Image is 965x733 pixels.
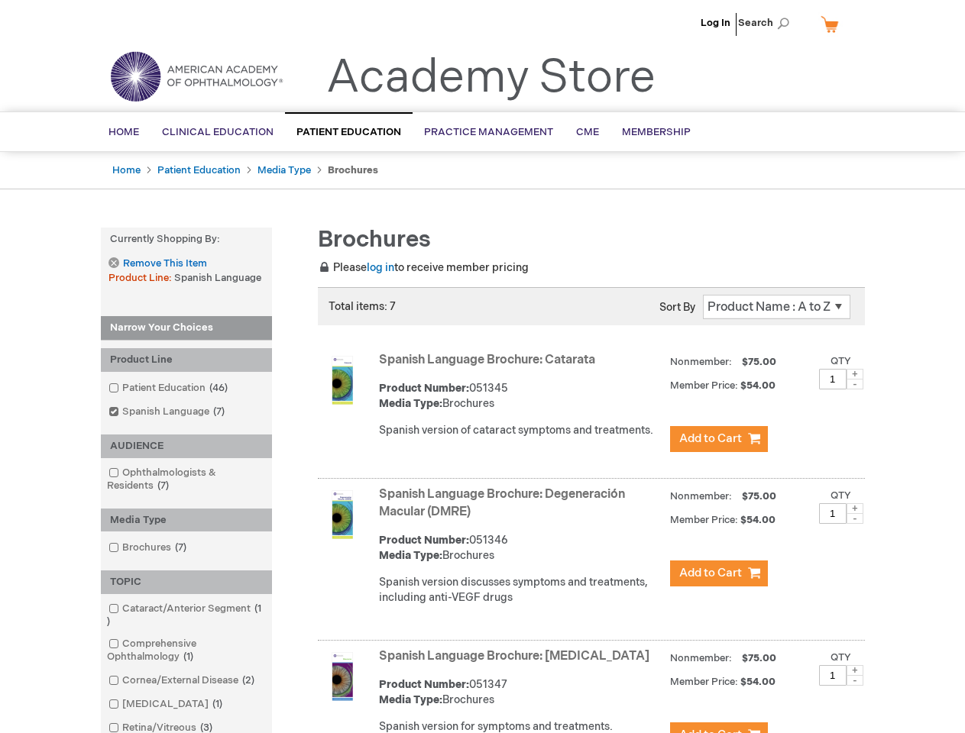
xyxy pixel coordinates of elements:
a: Brochures7 [105,541,193,555]
a: Patient Education46 [105,381,234,396]
span: Product Line [108,272,174,284]
a: Home [112,164,141,176]
span: 1 [180,651,197,663]
a: Spanish Language Brochure: [MEDICAL_DATA] [379,649,649,664]
a: Spanish Language Brochure: Degeneración Macular (DMRE) [379,487,625,519]
a: log in [367,261,394,274]
div: 051345 Brochures [379,381,662,412]
strong: Nonmember: [670,353,732,372]
span: $54.00 [740,379,778,392]
label: Qty [831,651,851,664]
div: AUDIENCE [101,434,272,458]
span: 7 [209,405,228,418]
a: Cataract/Anterior Segment1 [105,602,268,629]
span: $75.00 [740,490,779,502]
span: Add to Cart [679,431,742,446]
a: Academy Store [326,50,656,105]
strong: Member Price: [670,379,738,392]
span: CME [576,126,599,138]
strong: Product Number: [379,678,469,691]
a: Patient Education [157,164,241,176]
strong: Nonmember: [670,649,732,668]
span: $75.00 [740,356,779,368]
span: 46 [206,382,232,394]
a: Remove This Item [108,257,206,270]
span: $75.00 [740,652,779,664]
img: Spanish Language Brochure: Degeneración Macular (DMRE) [318,490,367,539]
span: 1 [209,698,226,710]
strong: Media Type: [379,397,442,410]
span: Please to receive member pricing [318,261,529,274]
div: Spanish version discusses symptoms and treatments, including anti-VEGF drugs [379,575,662,605]
strong: Brochures [328,164,378,176]
button: Add to Cart [670,426,768,452]
span: $54.00 [740,514,778,526]
span: 7 [154,480,173,492]
img: Spanish Language Brochure: Glaucoma [318,652,367,701]
strong: Product Number: [379,534,469,547]
strong: Media Type: [379,549,442,562]
input: Qty [819,503,847,524]
a: Ophthalmologists & Residents7 [105,466,268,493]
span: 7 [171,541,190,554]
label: Sort By [659,301,695,314]
strong: Narrow Your Choices [101,316,272,341]
div: Product Line [101,348,272,372]
label: Qty [831,489,851,502]
a: Cornea/External Disease2 [105,673,261,688]
strong: Currently Shopping by: [101,228,272,251]
a: Media Type [257,164,311,176]
a: [MEDICAL_DATA]1 [105,697,228,712]
span: Clinical Education [162,126,274,138]
span: 2 [238,674,258,686]
strong: Member Price: [670,676,738,688]
a: Spanish Language Brochure: Catarata [379,353,595,367]
input: Qty [819,369,847,389]
strong: Member Price: [670,514,738,526]
div: TOPIC [101,570,272,594]
span: Spanish Language [174,272,261,284]
span: Total items: 7 [329,300,396,313]
input: Qty [819,665,847,686]
button: Add to Cart [670,560,768,586]
span: Brochures [318,226,431,253]
span: Practice Management [424,126,553,138]
span: Search [738,8,796,38]
strong: Product Number: [379,382,469,395]
span: Membership [622,126,691,138]
a: Comprehensive Ophthalmology1 [105,637,268,664]
div: Media Type [101,509,272,532]
strong: Media Type: [379,693,442,706]
span: Patient Education [296,126,401,138]
span: Home [108,126,139,138]
strong: Nonmember: [670,487,732,506]
img: Spanish Language Brochure: Catarata [318,356,367,405]
div: 051347 Brochures [379,677,662,708]
span: 1 [107,602,261,628]
span: $54.00 [740,676,778,688]
div: Spanish version of cataract symptoms and treatments. [379,423,662,438]
div: 051346 Brochures [379,533,662,563]
span: Remove This Item [123,257,207,271]
a: Spanish Language7 [105,405,231,419]
span: Add to Cart [679,566,742,580]
label: Qty [831,355,851,367]
a: Log In [701,17,730,29]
